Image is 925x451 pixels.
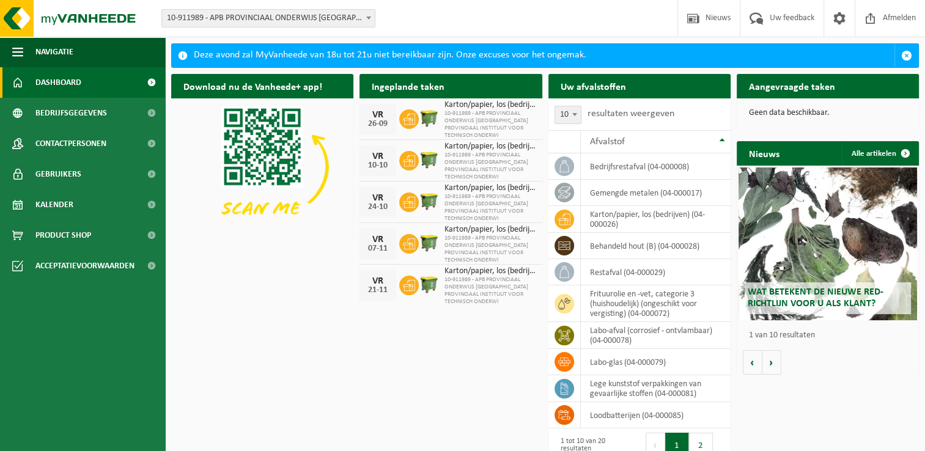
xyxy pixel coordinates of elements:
a: Alle artikelen [842,141,918,166]
span: Kalender [35,189,73,220]
div: 10-10 [366,161,390,170]
span: Karton/papier, los (bedrijven) [444,100,536,110]
span: 10 [555,106,581,124]
td: labo-afval (corrosief - ontvlambaar) (04-000078) [581,322,731,349]
span: Karton/papier, los (bedrijven) [444,142,536,152]
span: 10-911989 - APB PROVINCIAAL ONDERWIJS ANTWERPEN PROVINCIAAL INSTITUUT VOOR TECHNISCH ONDERWI - ST... [162,10,375,27]
td: loodbatterijen (04-000085) [581,402,731,428]
span: Karton/papier, los (bedrijven) [444,225,536,235]
span: Acceptatievoorwaarden [35,251,135,281]
img: WB-1100-HPE-GN-50 [419,149,440,170]
span: Gebruikers [35,159,81,189]
td: gemengde metalen (04-000017) [581,180,731,206]
div: 07-11 [366,244,390,253]
span: Navigatie [35,37,73,67]
span: 10-911989 - APB PROVINCIAAL ONDERWIJS [GEOGRAPHIC_DATA] PROVINCIAAL INSTITUUT VOOR TECHNISCH ONDERWI [444,193,536,222]
td: lege kunststof verpakkingen van gevaarlijke stoffen (04-000081) [581,375,731,402]
td: frituurolie en -vet, categorie 3 (huishoudelijk) (ongeschikt voor vergisting) (04-000072) [581,285,731,322]
span: Contactpersonen [35,128,106,159]
span: 10-911989 - APB PROVINCIAAL ONDERWIJS [GEOGRAPHIC_DATA] PROVINCIAAL INSTITUUT VOOR TECHNISCH ONDERWI [444,276,536,306]
h2: Nieuws [737,141,792,165]
img: Download de VHEPlus App [171,98,353,235]
div: VR [366,235,390,244]
div: VR [366,152,390,161]
img: WB-1100-HPE-GN-50 [419,232,440,253]
button: Vorige [743,350,762,375]
img: WB-1100-HPE-GN-50 [419,191,440,211]
p: 1 van 10 resultaten [749,331,913,340]
td: karton/papier, los (bedrijven) (04-000026) [581,206,731,233]
img: WB-1100-HPE-GN-50 [419,108,440,128]
span: Afvalstof [590,137,625,147]
span: Bedrijfsgegevens [35,98,107,128]
td: restafval (04-000029) [581,259,731,285]
div: Deze avond zal MyVanheede van 18u tot 21u niet bereikbaar zijn. Onze excuses voor het ongemak. [194,44,894,67]
span: 10-911989 - APB PROVINCIAAL ONDERWIJS ANTWERPEN PROVINCIAAL INSTITUUT VOOR TECHNISCH ONDERWI - ST... [161,9,375,28]
div: 21-11 [366,286,390,295]
div: VR [366,276,390,286]
span: Dashboard [35,67,81,98]
td: bedrijfsrestafval (04-000008) [581,153,731,180]
span: Product Shop [35,220,91,251]
div: VR [366,193,390,203]
td: behandeld hout (B) (04-000028) [581,233,731,259]
h2: Aangevraagde taken [737,74,847,98]
span: 10 [555,106,581,123]
td: labo-glas (04-000079) [581,349,731,375]
span: 10-911989 - APB PROVINCIAAL ONDERWIJS [GEOGRAPHIC_DATA] PROVINCIAAL INSTITUUT VOOR TECHNISCH ONDERWI [444,152,536,181]
p: Geen data beschikbaar. [749,109,907,117]
div: VR [366,110,390,120]
span: Karton/papier, los (bedrijven) [444,183,536,193]
div: 26-09 [366,120,390,128]
h2: Ingeplande taken [359,74,457,98]
div: 24-10 [366,203,390,211]
button: Volgende [762,350,781,375]
span: Wat betekent de nieuwe RED-richtlijn voor u als klant? [748,287,883,309]
label: resultaten weergeven [588,109,674,119]
span: 10-911989 - APB PROVINCIAAL ONDERWIJS [GEOGRAPHIC_DATA] PROVINCIAAL INSTITUUT VOOR TECHNISCH ONDERWI [444,110,536,139]
h2: Download nu de Vanheede+ app! [171,74,334,98]
a: Wat betekent de nieuwe RED-richtlijn voor u als klant? [739,167,917,320]
img: WB-1100-HPE-GN-50 [419,274,440,295]
span: 10-911989 - APB PROVINCIAAL ONDERWIJS [GEOGRAPHIC_DATA] PROVINCIAAL INSTITUUT VOOR TECHNISCH ONDERWI [444,235,536,264]
h2: Uw afvalstoffen [548,74,638,98]
span: Karton/papier, los (bedrijven) [444,266,536,276]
